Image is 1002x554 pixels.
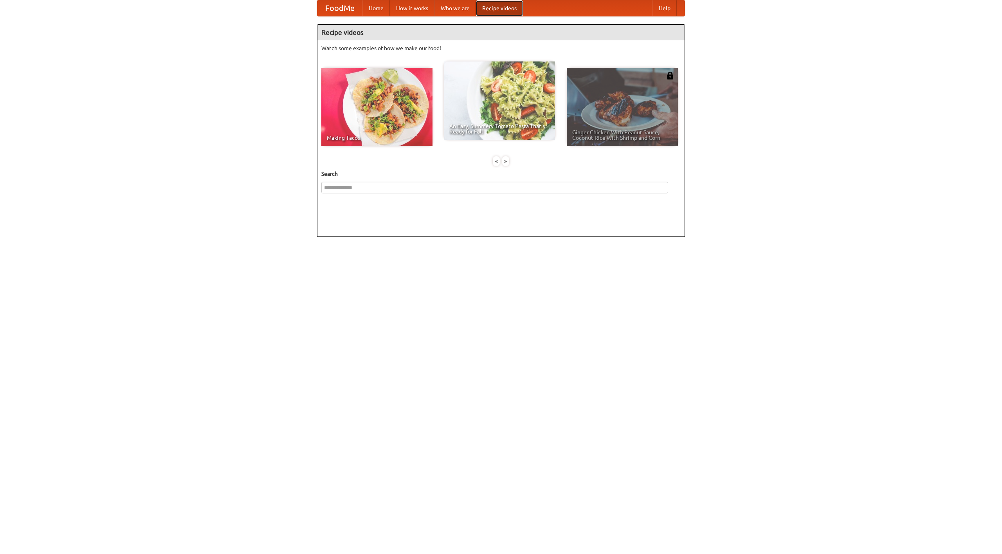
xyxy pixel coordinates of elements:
a: Making Tacos [321,68,433,146]
a: Who we are [434,0,476,16]
a: Home [362,0,390,16]
p: Watch some examples of how we make our food! [321,44,681,52]
h4: Recipe videos [317,25,685,40]
div: « [493,156,500,166]
a: Recipe videos [476,0,523,16]
img: 483408.png [666,72,674,79]
a: Help [652,0,677,16]
a: An Easy, Summery Tomato Pasta That's Ready for Fall [444,61,555,140]
h5: Search [321,170,681,178]
a: How it works [390,0,434,16]
span: Making Tacos [327,135,427,141]
div: » [502,156,509,166]
a: FoodMe [317,0,362,16]
span: An Easy, Summery Tomato Pasta That's Ready for Fall [449,123,550,134]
